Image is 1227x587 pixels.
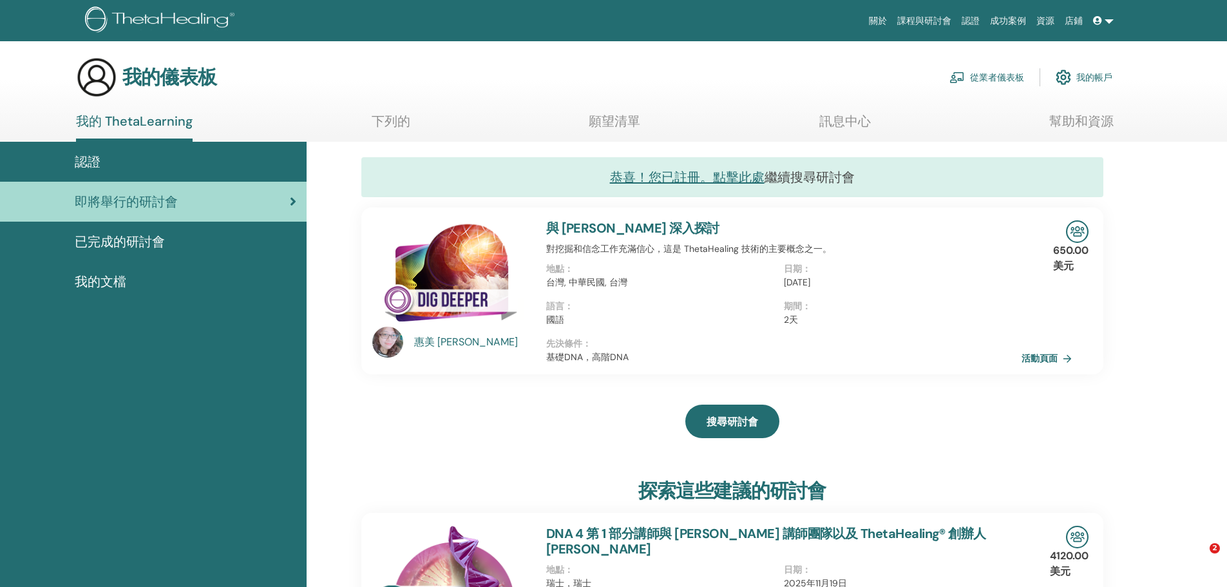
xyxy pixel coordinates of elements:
[962,15,980,26] font: 認證
[685,405,779,438] a: 搜尋研討會
[372,113,410,139] a: 下列的
[1049,113,1114,130] font: 幫助和資源
[564,263,573,274] font: ：
[589,113,640,139] a: 願望清單
[414,335,435,349] font: 惠美
[122,64,216,90] font: 我的儀表板
[990,15,1026,26] font: 成功案例
[970,72,1024,84] font: 從業者儀表板
[897,15,951,26] font: 課程與研討會
[869,15,887,26] font: 關於
[564,564,573,575] font: ：
[1050,549,1089,578] font: 4120.00 美元
[1065,15,1083,26] font: 店鋪
[546,276,627,288] font: 台灣, 中華民國, 台灣
[802,300,811,312] font: ：
[802,564,811,575] font: ：
[1022,353,1058,365] font: 活動頁面
[546,243,832,255] font: 對挖掘和信念工作充滿信心，這是 ThetaHealing 技術的主要概念之一。
[1031,9,1060,33] a: 資源
[638,478,826,503] font: 探索這些建議的研討會
[784,300,802,312] font: 期間
[949,63,1024,91] a: 從業者儀表板
[1056,66,1071,88] img: cog.svg
[892,9,956,33] a: 課程與研討會
[985,9,1031,33] a: 成功案例
[546,300,564,312] font: 語言
[1056,63,1112,91] a: 我的帳戶
[76,113,193,130] font: 我的 ThetaLearning
[546,263,564,274] font: 地點
[1066,220,1089,243] img: 現場研討會
[956,9,985,33] a: 認證
[784,314,798,325] font: 2天
[819,113,871,130] font: 訊息中心
[85,6,239,35] img: logo.png
[1049,113,1114,139] a: 幫助和資源
[546,351,629,363] font: 基礎DNA，高階DNA
[546,220,719,236] a: 與 [PERSON_NAME] 深入探討
[414,334,533,350] a: 惠美 [PERSON_NAME]
[610,169,765,186] a: 恭喜！您已註冊。點擊此處
[76,113,193,142] a: 我的 ThetaLearning
[784,564,802,575] font: 日期
[1066,526,1089,548] img: 現場研討會
[564,300,573,312] font: ：
[784,263,802,274] font: 日期
[75,193,178,210] font: 即將舉行的研討會
[372,113,410,130] font: 下列的
[1183,543,1214,574] iframe: 對講機即時聊天
[707,415,758,428] font: 搜尋研討會
[372,327,403,358] img: default.jpg
[1053,244,1089,273] font: 650.00 美元
[546,564,564,575] font: 地點
[864,9,892,33] a: 關於
[582,338,591,349] font: ：
[819,113,871,139] a: 訊息中心
[1022,349,1077,368] a: 活動頁面
[802,263,811,274] font: ：
[1060,9,1088,33] a: 店鋪
[949,72,965,83] img: chalkboard-teacher.svg
[1212,544,1217,552] font: 2
[589,113,640,130] font: 願望清單
[437,335,518,349] font: [PERSON_NAME]
[546,338,582,349] font: 先決條件
[75,153,100,170] font: 認證
[765,169,855,186] font: 繼續搜尋研討會
[546,314,564,325] font: 國語
[75,273,126,290] font: 我的文檔
[784,276,810,288] font: [DATE]
[1036,15,1054,26] font: 資源
[1076,72,1112,84] font: 我的帳戶
[75,233,165,250] font: 已完成的研討會
[546,525,986,557] a: DNA 4 第 1 部分講師與 [PERSON_NAME] 講師團隊以及 ThetaHealing® 創辦人 [PERSON_NAME]
[372,220,531,331] img: 深入挖掘
[76,57,117,98] img: generic-user-icon.jpg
